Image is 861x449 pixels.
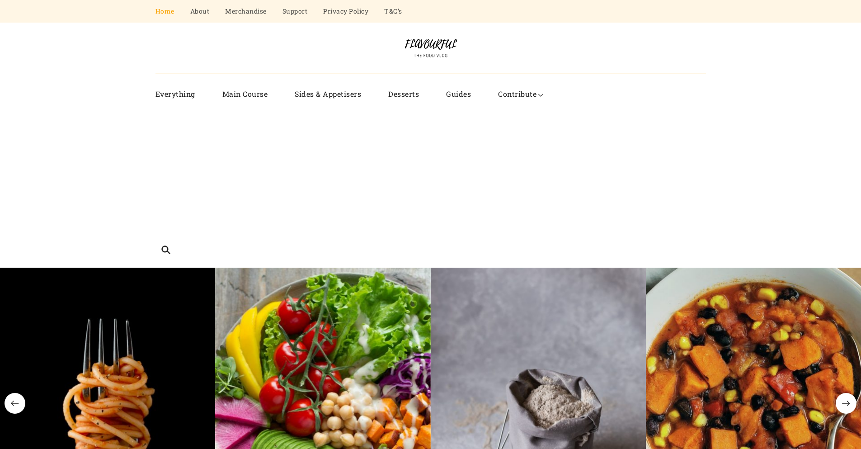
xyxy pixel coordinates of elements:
[160,110,702,236] iframe: Advertisement
[281,83,375,106] a: Sides & Appetisers
[397,36,465,60] img: Flavourful
[485,83,550,106] a: Contribute
[155,83,209,106] a: Everything
[375,83,433,106] a: Desserts
[781,414,851,439] iframe: Help widget launcher
[209,83,282,106] a: Main Course
[433,83,485,106] a: Guides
